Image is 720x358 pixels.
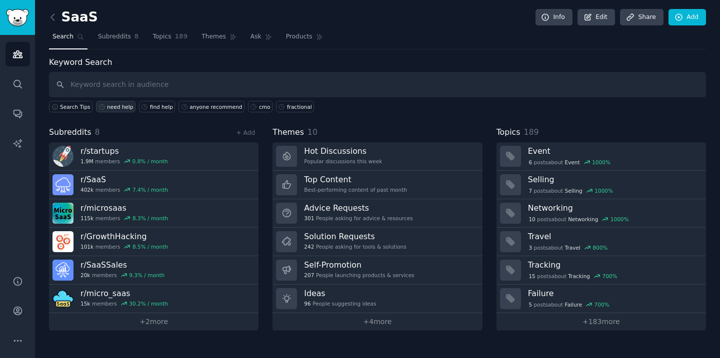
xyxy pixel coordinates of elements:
span: 189 [175,32,188,41]
a: Search [49,29,87,49]
span: Topics [152,32,171,41]
h3: Advice Requests [304,203,412,213]
div: 8.5 % / month [132,243,168,250]
div: members [80,300,168,307]
a: + Add [236,129,255,136]
a: r/SaaSSales20kmembers9.3% / month [49,256,258,285]
div: post s about [528,243,608,252]
div: post s about [528,215,630,224]
a: Networking10postsaboutNetworking1000% [496,199,706,228]
a: cmo [248,101,272,112]
a: r/SaaS402kmembers7.4% / month [49,171,258,199]
span: Failure [565,301,582,308]
a: Event6postsaboutEvent1000% [496,142,706,171]
a: anyone recommend [178,101,244,112]
span: 115k [80,215,93,222]
div: 700 % [594,301,609,308]
span: 3 [528,244,532,251]
span: Themes [201,32,226,41]
span: 20k [80,272,90,279]
span: 96 [304,300,310,307]
span: 15k [80,300,90,307]
h3: Ideas [304,288,376,299]
h3: Tracking [528,260,699,270]
label: Keyword Search [49,57,112,67]
div: 700 % [602,273,617,280]
a: Failure5postsaboutFailure700% [496,285,706,313]
a: Edit [577,9,615,26]
a: Ideas96People suggesting ideas [272,285,482,313]
span: 6 [528,159,532,166]
img: SaaSSales [52,260,73,281]
a: r/micro_saas15kmembers30.2% / month [49,285,258,313]
div: 9.3 % / month [129,272,164,279]
img: SaaS [52,174,73,195]
img: GummySearch logo [6,9,29,26]
div: People asking for tools & solutions [304,243,406,250]
h3: Top Content [304,174,407,185]
a: Hot DiscussionsPopular discussions this week [272,142,482,171]
span: 10 [528,216,535,223]
h3: Solution Requests [304,231,406,242]
img: microsaas [52,203,73,224]
a: Products [282,29,326,49]
div: People suggesting ideas [304,300,376,307]
span: Products [286,32,312,41]
div: 1000 % [610,216,629,223]
a: Top ContentBest-performing content of past month [272,171,482,199]
span: 15 [528,273,535,280]
span: 101k [80,243,93,250]
div: need help [107,103,133,110]
div: 30.2 % / month [129,300,168,307]
div: anyone recommend [189,103,242,110]
span: Search [52,32,73,41]
a: r/microsaas115kmembers8.3% / month [49,199,258,228]
img: GrowthHacking [52,231,73,252]
h3: r/ micro_saas [80,288,168,299]
div: post s about [528,300,610,309]
div: 800 % [592,244,607,251]
img: startups [52,146,73,167]
a: need help [96,101,135,112]
span: 8 [95,127,100,137]
div: members [80,158,168,165]
h2: SaaS [49,9,98,25]
span: Subreddits [49,126,91,139]
div: post s about [528,272,618,281]
h3: Travel [528,231,699,242]
a: +2more [49,313,258,331]
a: Themes [198,29,240,49]
div: People launching products & services [304,272,414,279]
div: 0.8 % / month [132,158,168,165]
div: members [80,272,164,279]
h3: Selling [528,174,699,185]
a: find help [139,101,175,112]
a: +4more [272,313,482,331]
span: Themes [272,126,304,139]
span: Subreddits [98,32,131,41]
div: find help [150,103,173,110]
a: Tracking15postsaboutTracking700% [496,256,706,285]
a: fractional [276,101,314,112]
span: 7 [528,187,532,194]
button: Search Tips [49,101,92,112]
a: Solution Requests242People asking for tools & solutions [272,228,482,256]
span: Networking [568,216,598,223]
h3: r/ microsaas [80,203,168,213]
span: Topics [496,126,520,139]
span: 8 [134,32,139,41]
h3: Networking [528,203,699,213]
span: Selling [565,187,582,194]
h3: Failure [528,288,699,299]
a: Travel3postsaboutTravel800% [496,228,706,256]
a: Add [668,9,706,26]
div: members [80,215,168,222]
a: Topics189 [149,29,191,49]
span: 5 [528,301,532,308]
div: Best-performing content of past month [304,186,407,193]
div: fractional [287,103,312,110]
div: 1000 % [592,159,610,166]
span: 402k [80,186,93,193]
span: 207 [304,272,314,279]
div: Popular discussions this week [304,158,382,165]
